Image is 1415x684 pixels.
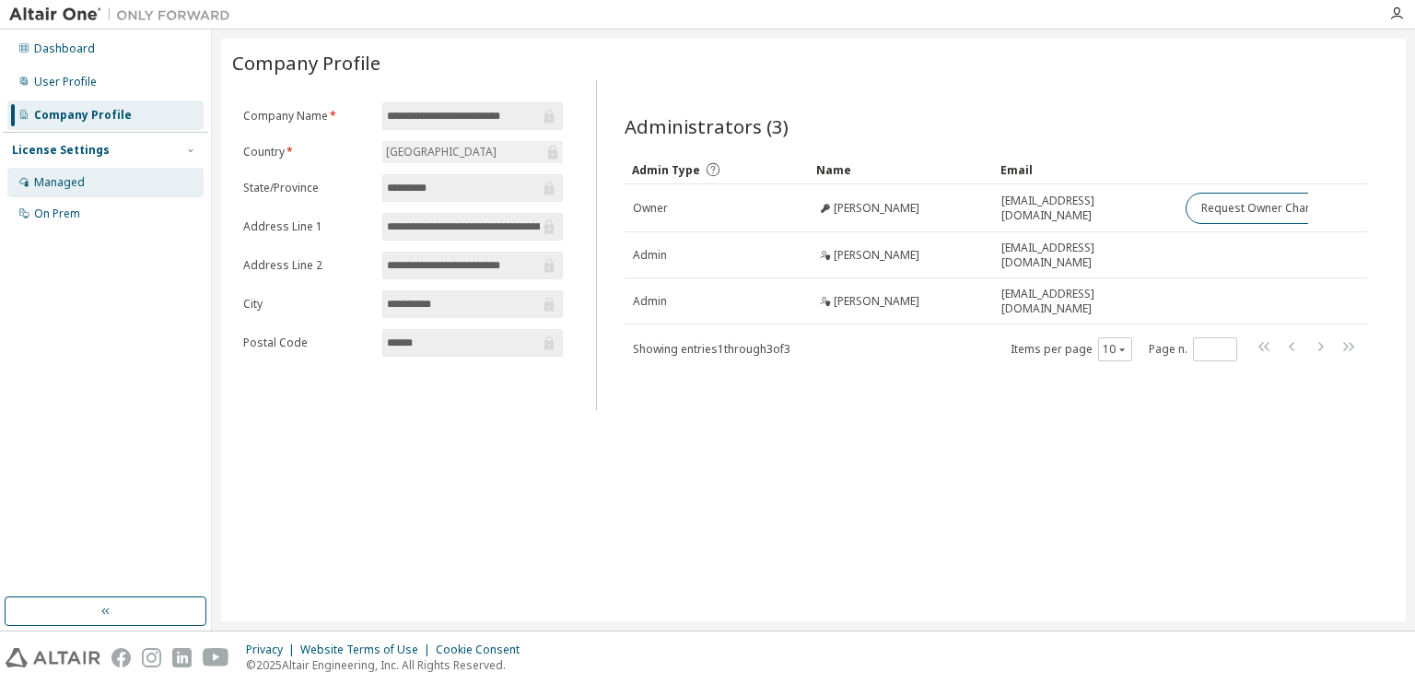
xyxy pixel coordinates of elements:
[243,297,371,312] label: City
[243,336,371,350] label: Postal Code
[172,648,192,667] img: linkedin.svg
[12,143,110,158] div: License Settings
[625,113,789,139] span: Administrators (3)
[34,175,85,190] div: Managed
[232,50,380,76] span: Company Profile
[436,643,531,657] div: Cookie Consent
[382,141,563,163] div: [GEOGRAPHIC_DATA]
[9,6,240,24] img: Altair One
[834,201,919,216] span: [PERSON_NAME]
[1149,337,1237,361] span: Page n.
[1011,337,1132,361] span: Items per page
[1001,194,1169,223] span: [EMAIL_ADDRESS][DOMAIN_NAME]
[34,41,95,56] div: Dashboard
[246,657,531,673] p: © 2025 Altair Engineering, Inc. All Rights Reserved.
[34,108,132,123] div: Company Profile
[1186,193,1341,224] button: Request Owner Change
[34,75,97,89] div: User Profile
[203,648,229,667] img: youtube.svg
[243,145,371,159] label: Country
[632,162,700,178] span: Admin Type
[246,643,300,657] div: Privacy
[816,155,986,184] div: Name
[633,341,790,357] span: Showing entries 1 through 3 of 3
[111,648,131,667] img: facebook.svg
[1103,342,1128,357] button: 10
[834,294,919,309] span: [PERSON_NAME]
[243,109,371,124] label: Company Name
[1001,287,1169,316] span: [EMAIL_ADDRESS][DOMAIN_NAME]
[633,201,668,216] span: Owner
[243,258,371,273] label: Address Line 2
[142,648,161,667] img: instagram.svg
[6,648,100,667] img: altair_logo.svg
[243,219,371,234] label: Address Line 1
[633,248,667,263] span: Admin
[34,206,80,221] div: On Prem
[243,181,371,195] label: State/Province
[1000,155,1170,184] div: Email
[633,294,667,309] span: Admin
[383,142,499,162] div: [GEOGRAPHIC_DATA]
[1001,241,1169,270] span: [EMAIL_ADDRESS][DOMAIN_NAME]
[300,643,436,657] div: Website Terms of Use
[834,248,919,263] span: [PERSON_NAME]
